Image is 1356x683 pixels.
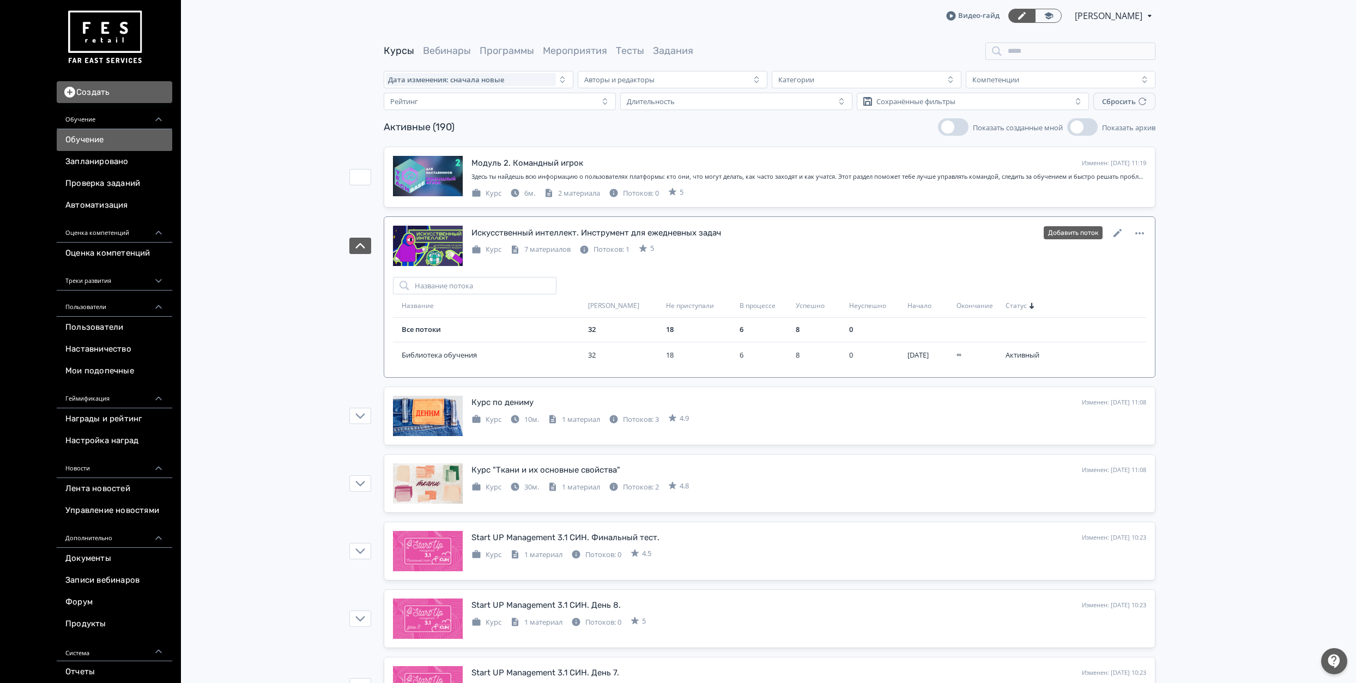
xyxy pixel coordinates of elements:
button: Рейтинг [384,93,616,110]
div: Активные (190) [384,120,455,135]
div: Изменен: [DATE] 11:08 [1082,398,1146,407]
a: Отчеты [57,661,172,683]
div: Модуль 2. Командный игрок [471,157,583,170]
span: 4.5 [642,548,651,559]
div: Потоков: 2 [609,482,659,493]
div: ∞ [957,350,1001,361]
span: Статус [1006,301,1027,311]
a: Все потоки [402,324,441,334]
button: Длительность [620,93,852,110]
span: 4.9 [680,413,689,424]
div: 0 [849,324,903,335]
div: Неуспешно [849,301,903,311]
div: 8 [796,350,845,361]
div: Start UP Management 3.1 СИН. Финальный тест. [471,531,659,544]
button: Компетенции [966,71,1155,88]
div: В процессе [740,301,792,311]
a: Запланировано [57,151,172,173]
div: Потоков: 0 [609,188,659,199]
a: Видео-гайд [946,10,1000,21]
a: Вебинары [423,45,471,57]
div: Курс [471,617,501,628]
div: Активный [1006,350,1055,361]
div: Изменен: [DATE] 10:23 [1082,601,1146,610]
div: Категории [778,75,814,84]
a: Наставничество [57,339,172,360]
a: Тесты [616,45,644,57]
a: Лента новостей [57,478,172,500]
div: Рейтинг [390,97,418,106]
div: Изменен: [DATE] 10:23 [1082,668,1146,678]
div: Потоков: 0 [571,549,621,560]
div: 1 материал [548,482,600,493]
span: Юлия Князева [1075,9,1144,22]
a: Настройка наград [57,430,172,452]
div: Треки развития [57,264,172,291]
div: Обучение [57,103,172,129]
span: 30м. [524,482,539,492]
div: Пользователи [57,291,172,317]
div: Успешно [796,301,845,311]
div: Потоков: 0 [571,617,621,628]
div: Новости [57,452,172,478]
a: Переключиться в режим ученика [1035,9,1062,23]
button: Сохранённые фильтры [857,93,1089,110]
button: Дата изменения: сначала новые [384,71,573,88]
div: 1 материал [548,414,600,425]
div: Start UP Management 3.1 СИН. День 8. [471,599,621,612]
div: Компетенции [972,75,1019,84]
a: Записи вебинаров [57,570,172,591]
div: [PERSON_NAME] [588,301,662,311]
span: Начало [907,301,931,311]
div: Курс [471,414,501,425]
a: Пользователи [57,317,172,339]
a: Программы [480,45,534,57]
div: Курс [471,482,501,493]
div: Изменен: [DATE] 11:08 [1082,466,1146,475]
a: Мероприятия [543,45,607,57]
div: 7 материалов [510,244,571,255]
div: Потоков: 1 [579,244,629,255]
div: 2 материала [544,188,600,199]
div: 32 [588,324,662,335]
div: Курс [471,549,501,560]
div: 1 материал [510,617,562,628]
div: 0 [849,350,903,361]
div: 32 [588,350,662,361]
button: Добавить поток [1044,226,1103,239]
div: 6 [740,324,792,335]
a: Управление новостями [57,500,172,522]
a: Курсы [384,45,414,57]
div: Курс [471,244,501,255]
div: 1 материал [510,549,562,560]
span: 5 [642,616,646,627]
span: 5 [650,243,654,254]
span: Название [402,301,434,311]
div: Система [57,635,172,661]
img: https://files.teachbase.ru/system/account/57463/logo/medium-936fc5084dd2c598f50a98b9cbe0469a.png [65,7,144,68]
span: Показать архив [1102,123,1155,132]
a: Документы [57,548,172,570]
div: Курс "Ткани и их основные свойства" [471,464,620,476]
a: Задания [653,45,693,57]
span: Показать созданные мной [973,123,1063,132]
div: Искусственный интеллект. Инструмент для ежедневных задач [471,227,721,239]
a: Проверка заданий [57,173,172,195]
div: Здесь ты найдешь всю информацию о пользователях платформы: кто они, что могут делать, как часто з... [471,172,1146,182]
a: Форум [57,591,172,613]
div: 18 [666,350,735,361]
div: 8 [796,324,845,335]
span: Библиотека обучения [402,350,584,361]
div: Оценка компетенций [57,216,172,243]
button: Категории [772,71,961,88]
button: Создать [57,81,172,103]
div: Изменен: [DATE] 10:23 [1082,533,1146,542]
div: Сохранённые фильтры [876,97,955,106]
a: Продукты [57,613,172,635]
a: Оценка компетенций [57,243,172,264]
span: 5 [680,187,683,198]
a: Обучение [57,129,172,151]
div: 6 [740,350,792,361]
span: Дата изменения: сначала новые [388,75,504,84]
div: Длительность [627,97,675,106]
